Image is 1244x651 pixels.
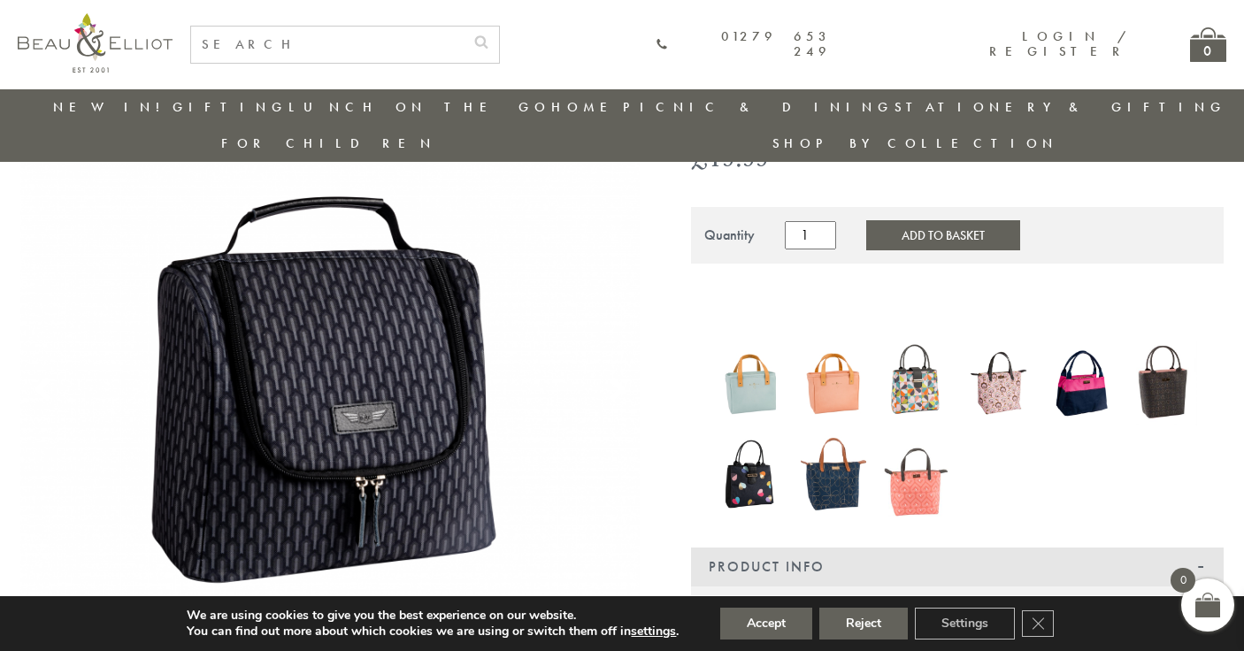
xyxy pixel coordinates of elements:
[966,341,1032,425] img: Boho Luxury Insulated Lunch Bag
[772,134,1058,152] a: Shop by collection
[1190,27,1226,62] a: 0
[1049,341,1115,429] a: Colour Block Insulated Lunch Bag
[1171,568,1195,593] span: 0
[623,98,894,116] a: Picnic & Dining
[173,98,288,116] a: Gifting
[801,431,866,517] img: Navy 7L Luxury Insulated Lunch Bag
[884,341,949,425] img: Carnaby Bloom Insulated Lunch Handbag
[53,98,172,116] a: New in!
[884,432,949,520] a: Insulated 7L Luxury Lunch Bag
[1049,341,1115,425] img: Colour Block Insulated Lunch Bag
[1132,341,1197,425] img: Dove Insulated Lunch Bag
[801,340,866,426] img: Lexington lunch bag blush
[221,134,436,152] a: For Children
[720,608,812,640] button: Accept
[884,341,949,429] a: Carnaby Bloom Insulated Lunch Handbag
[884,432,949,517] img: Insulated 7L Luxury Lunch Bag
[866,220,1020,250] button: Add to Basket
[187,624,679,640] p: You can find out more about which cookies we are using or switch them off in .
[288,98,550,116] a: Lunch On The Go
[691,548,1224,586] div: Product Info
[718,340,783,431] a: Lexington lunch bag eau de nil
[966,341,1032,429] a: Boho Luxury Insulated Lunch Bag
[801,431,866,522] a: Navy 7L Luxury Insulated Lunch Bag
[704,227,755,243] div: Quantity
[801,340,866,431] a: Lexington lunch bag blush
[718,340,783,426] img: Lexington lunch bag eau de nil
[718,435,783,512] img: Emily Heart Insulated Lunch Bag
[187,608,679,624] p: We are using cookies to give you the best experience on our website.
[18,13,173,73] img: logo
[551,98,622,116] a: Home
[785,221,836,249] input: Product quantity
[656,29,831,60] a: 01279 653 249
[989,27,1128,60] a: Login / Register
[1132,341,1197,429] a: Dove Insulated Lunch Bag
[687,274,956,317] iframe: Secure express checkout frame
[819,608,908,640] button: Reject
[718,435,783,516] a: Emily Heart Insulated Lunch Bag
[191,27,464,63] input: SEARCH
[958,274,1227,317] iframe: Secure express checkout frame
[915,608,1015,640] button: Settings
[1022,610,1054,637] button: Close GDPR Cookie Banner
[631,624,676,640] button: settings
[895,98,1226,116] a: Stationery & Gifting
